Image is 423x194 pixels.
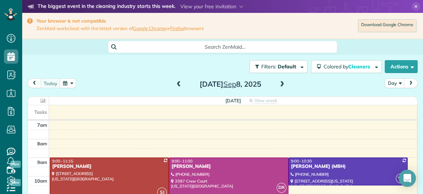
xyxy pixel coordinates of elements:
span: 9am [37,159,47,165]
span: 8am [37,141,47,146]
button: next [404,78,418,88]
span: Colored by [324,63,373,70]
button: today [40,78,60,88]
span: Tasks [34,109,47,115]
a: Download Google Chrome [358,19,417,32]
span: Sep [223,79,236,88]
button: prev [28,78,41,88]
a: Filters: Default [246,60,307,73]
strong: Your browser is not compatible [37,18,204,24]
span: Default [278,63,297,70]
span: 7am [37,122,47,128]
a: Firefox [170,25,184,31]
span: 9:00 - 11:15 [52,159,73,164]
span: Cleaners [348,63,371,70]
a: Google Chrome [133,25,166,31]
span: VB [396,174,405,183]
strong: The biggest event in the cleaning industry starts this week. [38,3,175,11]
button: Filters: Default [249,60,307,73]
div: Open Intercom Messenger [399,170,416,187]
button: Colored byCleaners [311,60,382,73]
span: 9:00 - 11:00 [171,159,192,164]
h2: [DATE] 8, 2025 [186,80,275,88]
span: Filters: [261,63,276,70]
div: [PERSON_NAME] (MBH) [291,164,405,170]
div: [PERSON_NAME] [171,164,286,170]
span: View week [254,98,277,103]
span: [DATE] [225,98,241,103]
div: [PERSON_NAME] [52,164,167,170]
span: 9:00 - 10:30 [291,159,312,164]
span: DR [277,183,286,193]
button: Day [385,78,405,88]
button: Actions [385,60,418,73]
span: ZenMaid works best with the latest version of or browsers [37,25,204,31]
span: 10am [34,178,47,184]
